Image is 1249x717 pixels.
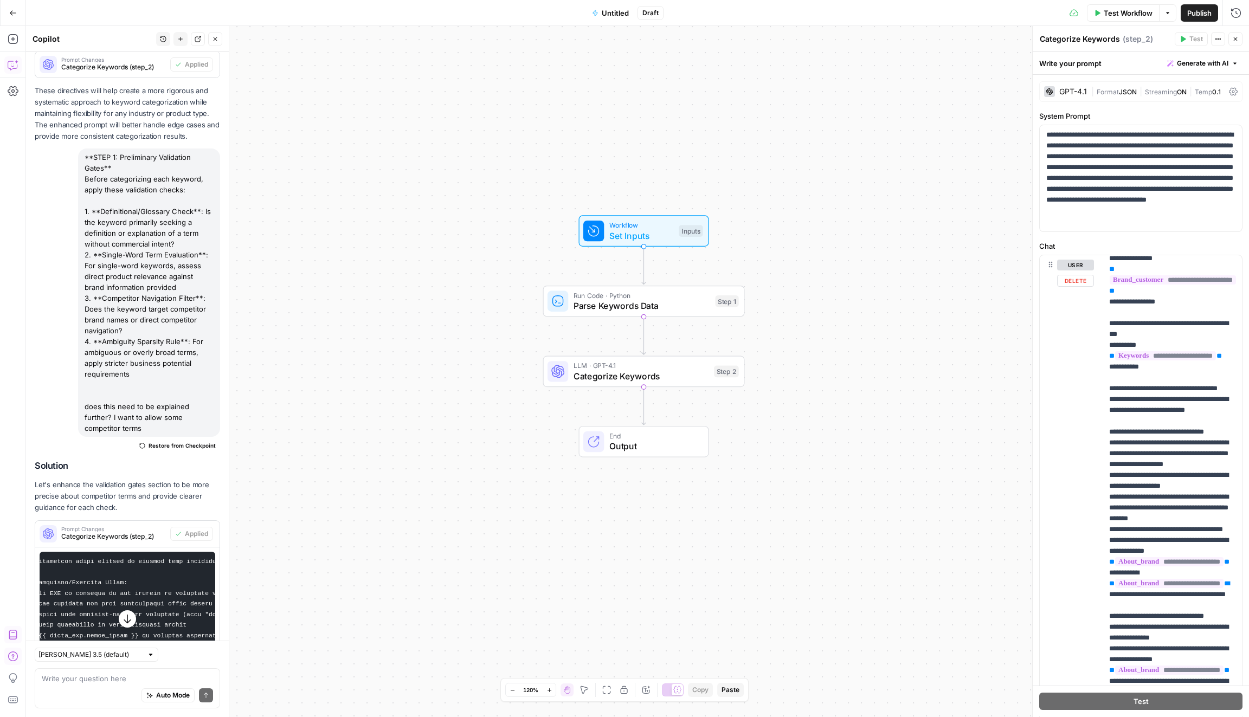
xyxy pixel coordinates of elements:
[692,685,709,695] span: Copy
[523,686,538,694] span: 120%
[185,60,208,69] span: Applied
[1181,4,1218,22] button: Publish
[61,526,166,532] span: Prompt Changes
[574,290,710,300] span: Run Code · Python
[1059,88,1087,95] div: GPT-4.1
[574,360,709,371] span: LLM · GPT-4.1
[714,366,739,378] div: Step 2
[688,683,713,697] button: Copy
[1137,86,1145,96] span: |
[1187,86,1195,96] span: |
[1175,32,1208,46] button: Test
[1177,88,1187,96] span: ON
[717,683,744,697] button: Paste
[543,356,745,387] div: LLM · GPT-4.1Categorize KeywordsStep 2
[61,532,166,541] span: Categorize Keywords (step_2)
[1123,34,1153,44] span: ( step_2 )
[716,295,739,307] div: Step 1
[574,299,710,312] span: Parse Keywords Data
[609,431,698,441] span: End
[1134,696,1149,707] span: Test
[609,229,674,242] span: Set Inputs
[609,440,698,453] span: Output
[1087,4,1159,22] button: Test Workflow
[1187,8,1212,18] span: Publish
[35,479,220,513] p: Let's enhance the validation gates section to be more precise about competitor terms and provide ...
[1212,88,1221,96] span: 0.1
[33,34,153,44] div: Copilot
[722,685,739,695] span: Paste
[78,148,220,437] div: **STEP 1: Preliminary Validation Gates** Before categorizing each keyword, apply these validation...
[1145,88,1177,96] span: Streaming
[170,57,213,72] button: Applied
[1039,111,1242,121] label: System Prompt
[1119,88,1137,96] span: JSON
[543,215,745,247] div: WorkflowSet InputsInputs
[1104,8,1153,18] span: Test Workflow
[1091,86,1097,96] span: |
[602,8,629,18] span: Untitled
[170,527,213,541] button: Applied
[38,649,143,660] input: Claude Sonnet 3.5 (default)
[61,57,166,62] span: Prompt Changes
[642,8,659,18] span: Draft
[1195,88,1212,96] span: Temp
[609,220,674,230] span: Workflow
[642,316,646,354] g: Edge from step_1 to step_2
[135,439,220,452] button: Restore from Checkpoint
[185,529,208,539] span: Applied
[1097,88,1119,96] span: Format
[642,386,646,424] g: Edge from step_2 to end
[149,441,216,450] span: Restore from Checkpoint
[61,62,166,72] span: Categorize Keywords (step_2)
[35,461,220,471] h2: Solution
[679,225,703,237] div: Inputs
[1057,275,1094,287] button: Delete
[35,85,220,143] p: These directives will help create a more rigorous and systematic approach to keyword categorizati...
[574,370,709,383] span: Categorize Keywords
[1177,59,1228,68] span: Generate with AI
[585,4,635,22] button: Untitled
[1040,34,1120,44] textarea: Categorize Keywords
[543,286,745,317] div: Run Code · PythonParse Keywords DataStep 1
[141,688,195,702] button: Auto Mode
[1163,56,1242,70] button: Generate with AI
[1039,241,1242,251] label: Chat
[1057,260,1094,270] button: user
[1039,693,1242,710] button: Test
[1033,52,1249,74] div: Write your prompt
[156,690,190,700] span: Auto Mode
[543,426,745,457] div: EndOutput
[1189,34,1203,44] span: Test
[642,246,646,284] g: Edge from start to step_1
